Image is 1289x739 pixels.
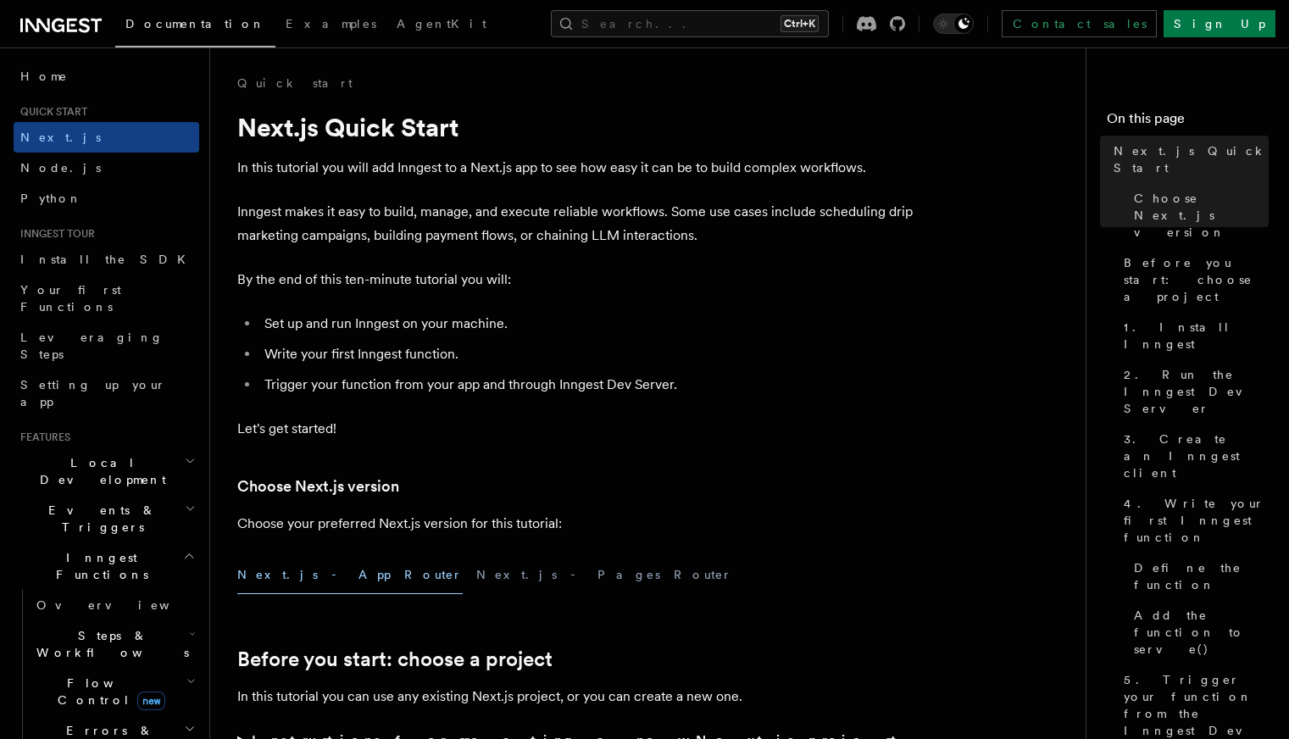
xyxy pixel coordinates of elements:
p: In this tutorial you can use any existing Next.js project, or you can create a new one. [237,685,915,708]
span: Quick start [14,105,87,119]
a: Contact sales [1002,10,1157,37]
button: Search...Ctrl+K [551,10,829,37]
button: Local Development [14,447,199,495]
span: Define the function [1134,559,1269,593]
span: Inngest tour [14,227,95,241]
a: Home [14,61,199,92]
span: Next.js Quick Start [1114,142,1269,176]
a: Overview [30,590,199,620]
a: Choose Next.js version [1127,183,1269,247]
p: Inngest makes it easy to build, manage, and execute reliable workflows. Some use cases include sc... [237,200,915,247]
span: 4. Write your first Inngest function [1124,495,1269,546]
span: Setting up your app [20,378,166,408]
span: Steps & Workflows [30,627,189,661]
span: Python [20,192,82,205]
span: Your first Functions [20,283,121,314]
button: Events & Triggers [14,495,199,542]
li: Set up and run Inngest on your machine. [259,312,915,336]
span: Install the SDK [20,253,196,266]
a: Add the function to serve() [1127,600,1269,664]
p: Choose your preferred Next.js version for this tutorial: [237,512,915,536]
a: AgentKit [386,5,497,46]
button: Next.js - Pages Router [476,556,732,594]
a: Install the SDK [14,244,199,275]
a: Leveraging Steps [14,322,199,369]
span: Node.js [20,161,101,175]
h1: Next.js Quick Start [237,112,915,142]
a: Python [14,183,199,214]
li: Trigger your function from your app and through Inngest Dev Server. [259,373,915,397]
a: Next.js [14,122,199,153]
a: Your first Functions [14,275,199,322]
span: 2. Run the Inngest Dev Server [1124,366,1269,417]
span: new [137,692,165,710]
a: Quick start [237,75,353,92]
p: In this tutorial you will add Inngest to a Next.js app to see how easy it can be to build complex... [237,156,915,180]
span: Choose Next.js version [1134,190,1269,241]
span: Flow Control [30,675,186,708]
a: Setting up your app [14,369,199,417]
span: Examples [286,17,376,31]
kbd: Ctrl+K [781,15,819,32]
a: 3. Create an Inngest client [1117,424,1269,488]
a: Before you start: choose a project [237,647,553,671]
a: Examples [275,5,386,46]
span: 3. Create an Inngest client [1124,431,1269,481]
span: Leveraging Steps [20,331,164,361]
span: Events & Triggers [14,502,185,536]
button: Inngest Functions [14,542,199,590]
a: Next.js Quick Start [1107,136,1269,183]
span: Local Development [14,454,185,488]
span: Add the function to serve() [1134,607,1269,658]
a: 4. Write your first Inngest function [1117,488,1269,553]
span: Before you start: choose a project [1124,254,1269,305]
span: Documentation [125,17,265,31]
a: Documentation [115,5,275,47]
span: Features [14,431,70,444]
span: Home [20,68,68,85]
h4: On this page [1107,108,1269,136]
span: AgentKit [397,17,486,31]
a: Node.js [14,153,199,183]
a: 2. Run the Inngest Dev Server [1117,359,1269,424]
p: By the end of this ten-minute tutorial you will: [237,268,915,292]
button: Toggle dark mode [933,14,974,34]
button: Flow Controlnew [30,668,199,715]
a: Choose Next.js version [237,475,399,498]
a: 1. Install Inngest [1117,312,1269,359]
a: Before you start: choose a project [1117,247,1269,312]
li: Write your first Inngest function. [259,342,915,366]
span: Overview [36,598,211,612]
span: Inngest Functions [14,549,183,583]
button: Steps & Workflows [30,620,199,668]
a: Sign Up [1164,10,1275,37]
span: 1. Install Inngest [1124,319,1269,353]
button: Next.js - App Router [237,556,463,594]
p: Let's get started! [237,417,915,441]
span: Next.js [20,131,101,144]
a: Define the function [1127,553,1269,600]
